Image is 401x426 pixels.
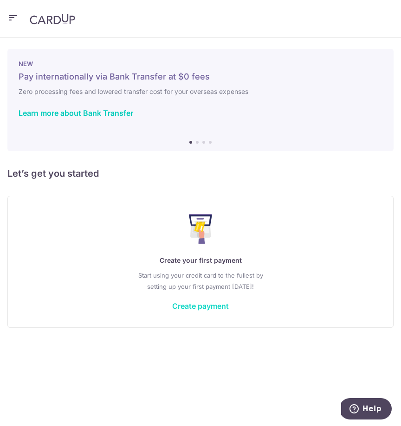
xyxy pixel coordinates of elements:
[19,108,133,118] a: Learn more about Bank Transfer
[30,13,75,25] img: CardUp
[26,270,375,292] p: Start using your credit card to the fullest by setting up your first payment [DATE]!
[172,301,229,311] a: Create payment
[19,60,382,67] p: NEW
[7,166,394,181] h5: Let’s get you started
[19,71,382,82] h5: Pay internationally via Bank Transfer at $0 fees
[189,214,213,244] img: Make Payment
[26,255,375,266] p: Create your first payment
[19,86,382,97] h6: Zero processing fees and lowered transfer cost for your overseas expenses
[341,398,392,421] iframe: Opens a widget where you can find more information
